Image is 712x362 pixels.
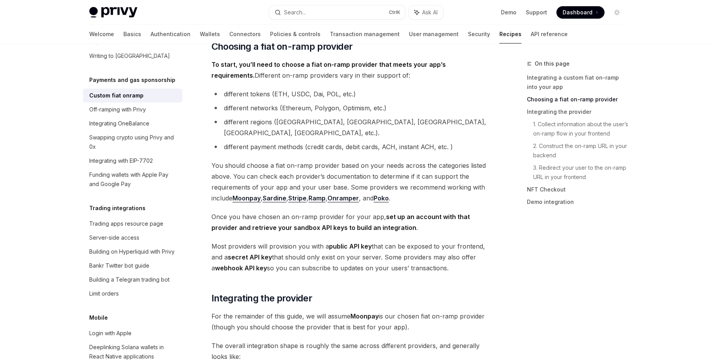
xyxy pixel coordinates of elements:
[83,117,182,131] a: Integrating OneBalance
[533,162,629,183] a: 3. Redirect your user to the on-ramp URL in your frontend
[422,9,438,16] span: Ask AI
[270,25,320,44] a: Policies & controls
[83,89,182,103] a: Custom fiat onramp
[527,106,629,118] a: Integrating the provider
[533,140,629,162] a: 2. Construct the on-ramp URL in your backend
[89,75,175,85] h5: Payments and gas sponsorship
[409,5,443,19] button: Ask AI
[211,160,491,204] span: You should choose a fiat on-ramp provider based on your needs across the categories listed above....
[284,8,306,17] div: Search...
[83,49,182,63] a: Writing to [GEOGRAPHIC_DATA]
[228,253,272,261] strong: secret API key
[211,241,491,273] span: Most providers will provision you with a that can be exposed to your frontend, and a that should ...
[89,170,178,189] div: Funding wallets with Apple Pay and Google Pay
[211,340,491,362] span: The overall integration shape is roughly the same across different providers, and generally looks...
[89,247,175,256] div: Building on Hyperliquid with Privy
[89,261,149,270] div: Bankr Twitter bot guide
[329,242,372,250] strong: public API key
[611,6,623,19] button: Toggle dark mode
[527,183,629,196] a: NFT Checkout
[83,245,182,259] a: Building on Hyperliquid with Privy
[89,313,108,322] h5: Mobile
[501,9,516,16] a: Demo
[211,103,491,113] li: different networks (Ethereum, Polygon, Optimism, etc.)
[211,59,491,81] span: Different on-ramp providers vary in their support of:
[89,289,119,298] div: Limit orders
[211,61,446,79] strong: To start, you’ll need to choose a fiat on-ramp provider that meets your app’s requirements.
[83,287,182,301] a: Limit orders
[89,156,153,165] div: Integrating with EIP-7702
[531,25,568,44] a: API reference
[83,231,182,245] a: Server-side access
[151,25,191,44] a: Authentication
[533,118,629,140] a: 1. Collect information about the user’s on-ramp flow in your frontend
[526,9,547,16] a: Support
[389,9,400,16] span: Ctrl K
[527,196,629,208] a: Demo integration
[89,25,114,44] a: Welcome
[330,25,400,44] a: Transaction management
[89,133,178,151] div: Swapping crypto using Privy and 0x
[83,326,182,340] a: Login with Apple
[308,194,326,202] a: Ramp
[211,292,312,305] span: Integrating the provider
[89,233,139,242] div: Server-side access
[89,51,170,61] div: Writing to [GEOGRAPHIC_DATA]
[89,219,163,228] div: Trading apps resource page
[83,273,182,287] a: Building a Telegram trading bot
[83,154,182,168] a: Integrating with EIP-7702
[563,9,592,16] span: Dashboard
[123,25,141,44] a: Basics
[211,311,491,332] span: For the remainder of this guide, we will assume is our chosen fiat on-ramp provider (though you s...
[89,343,178,361] div: Deeplinking Solana wallets in React Native applications
[89,329,132,338] div: Login with Apple
[83,103,182,117] a: Off-ramping with Privy
[350,312,379,320] strong: Moonpay
[83,168,182,191] a: Funding wallets with Apple Pay and Google Pay
[89,105,146,114] div: Off-ramping with Privy
[83,131,182,154] a: Swapping crypto using Privy and 0x
[499,25,521,44] a: Recipes
[232,194,261,202] a: Moonpay
[200,25,220,44] a: Wallets
[211,211,491,233] span: Once you have chosen an on-ramp provider for your app, .
[263,194,286,202] a: Sardine
[269,5,405,19] button: Search...CtrlK
[527,71,629,93] a: Integrating a custom fiat on-ramp into your app
[211,117,491,138] li: different regions ([GEOGRAPHIC_DATA], [GEOGRAPHIC_DATA], [GEOGRAPHIC_DATA], [GEOGRAPHIC_DATA], [G...
[327,194,359,202] a: Onramper
[89,7,137,18] img: light logo
[556,6,605,19] a: Dashboard
[374,194,389,202] a: Poko
[211,40,353,53] span: Choosing a fiat on-ramp provider
[89,91,144,100] div: Custom fiat onramp
[468,25,490,44] a: Security
[89,204,146,213] h5: Trading integrations
[527,93,629,106] a: Choosing a fiat on-ramp provider
[211,141,491,152] li: different payment methods (credit cards, debit cards, ACH, instant ACH, etc. )
[229,25,261,44] a: Connectors
[409,25,459,44] a: User management
[535,59,570,68] span: On this page
[215,264,267,272] strong: webhook API key
[83,217,182,231] a: Trading apps resource page
[83,259,182,273] a: Bankr Twitter bot guide
[288,194,307,202] a: Stripe
[211,89,491,99] li: different tokens (ETH, USDC, Dai, POL, etc.)
[89,275,170,284] div: Building a Telegram trading bot
[89,119,149,128] div: Integrating OneBalance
